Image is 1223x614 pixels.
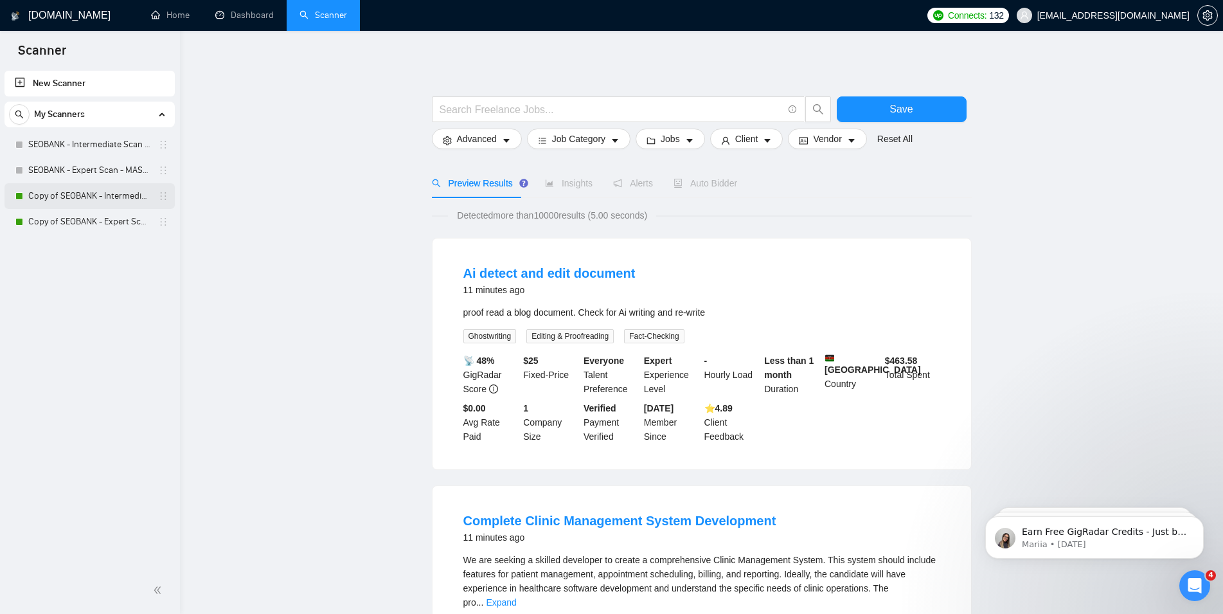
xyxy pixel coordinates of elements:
[636,129,705,149] button: folderJobscaret-down
[847,136,856,145] span: caret-down
[825,354,834,363] img: 🇰🇪
[674,178,737,188] span: Auto Bidder
[674,179,683,188] span: robot
[933,10,943,21] img: upwork-logo.png
[28,209,150,235] a: Copy of SEOBANK - Expert Scan - Professional Services
[882,354,943,396] div: Total Spent
[518,177,530,189] div: Tooltip anchor
[624,329,684,343] span: Fact-Checking
[523,356,538,366] b: $ 25
[486,597,516,608] a: Expand
[457,132,497,146] span: Advanced
[545,179,554,188] span: area-chart
[552,132,605,146] span: Job Category
[9,104,30,125] button: search
[1206,570,1216,581] span: 4
[805,96,831,122] button: search
[432,129,522,149] button: settingAdvancedcaret-down
[806,104,830,115] span: search
[28,132,150,158] a: SEOBANK - Intermediate Scan - MASTER
[463,266,636,280] a: Ai detect and edit document
[463,553,940,609] div: We are seeking a skilled developer to create a comprehensive Clinic Management System. This syste...
[581,354,641,396] div: Talent Preference
[644,403,674,413] b: [DATE]
[822,354,882,396] div: Country
[641,401,702,444] div: Member Since
[523,403,528,413] b: 1
[644,356,672,366] b: Expert
[685,136,694,145] span: caret-down
[704,356,708,366] b: -
[28,158,150,183] a: SEOBANK - Expert Scan - MASTER
[463,555,936,608] span: We are seeking a skilled developer to create a comprehensive Clinic Management System. This syste...
[789,105,797,114] span: info-circle
[584,403,616,413] b: Verified
[521,401,581,444] div: Company Size
[538,136,547,145] span: bars
[8,41,76,68] span: Scanner
[463,403,486,413] b: $0.00
[489,384,498,393] span: info-circle
[151,10,190,21] a: homeHome
[158,140,168,150] span: holder
[735,132,758,146] span: Client
[710,129,783,149] button: userClientcaret-down
[463,305,940,320] div: proof read a blog document. Check for Ai writing and re-write
[432,179,441,188] span: search
[158,217,168,227] span: holder
[11,6,20,26] img: logo
[1020,11,1029,20] span: user
[799,136,808,145] span: idcard
[10,110,29,119] span: search
[463,329,517,343] span: Ghostwriting
[545,178,593,188] span: Insights
[463,356,495,366] b: 📡 48%
[948,8,986,23] span: Connects:
[837,96,967,122] button: Save
[702,354,762,396] div: Hourly Load
[581,401,641,444] div: Payment Verified
[1179,570,1210,601] iframe: Intercom live chat
[4,102,175,235] li: My Scanners
[1197,5,1218,26] button: setting
[661,132,680,146] span: Jobs
[461,401,521,444] div: Avg Rate Paid
[764,356,814,380] b: Less than 1 month
[813,132,841,146] span: Vendor
[788,129,866,149] button: idcardVendorcaret-down
[889,101,913,117] span: Save
[153,584,166,597] span: double-left
[989,8,1003,23] span: 132
[28,183,150,209] a: Copy of SEOBANK - Intermediate Scan - Home Services
[461,354,521,396] div: GigRadar Score
[4,71,175,96] li: New Scanner
[463,282,636,298] div: 11 minutes ago
[443,136,452,145] span: setting
[613,179,622,188] span: notification
[448,208,656,222] span: Detected more than 10000 results (5.00 seconds)
[15,71,165,96] a: New Scanner
[702,401,762,444] div: Client Feedback
[885,356,918,366] b: $ 463.58
[1197,10,1218,21] a: setting
[34,102,85,127] span: My Scanners
[463,530,776,545] div: 11 minutes ago
[299,10,347,21] a: searchScanner
[613,178,653,188] span: Alerts
[527,129,630,149] button: barsJob Categorycaret-down
[611,136,620,145] span: caret-down
[966,489,1223,579] iframe: Intercom notifications message
[158,165,168,176] span: holder
[521,354,581,396] div: Fixed-Price
[763,136,772,145] span: caret-down
[762,354,822,396] div: Duration
[721,136,730,145] span: user
[647,136,656,145] span: folder
[502,136,511,145] span: caret-down
[440,102,783,118] input: Search Freelance Jobs...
